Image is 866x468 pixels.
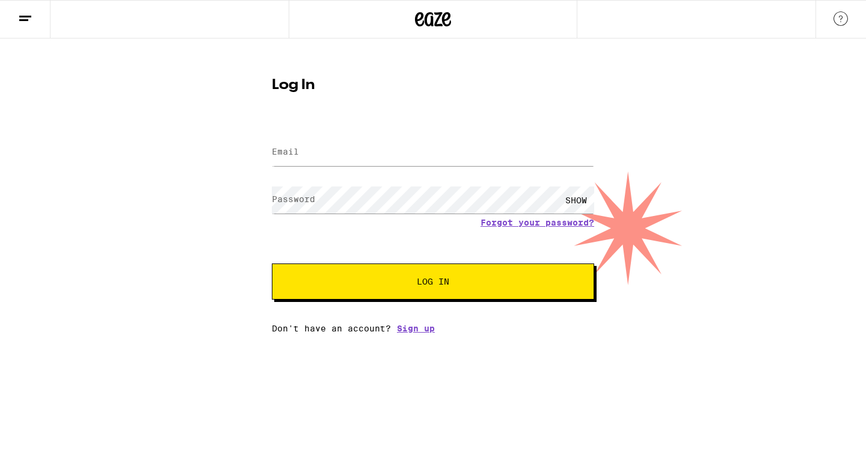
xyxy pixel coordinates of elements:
input: Email [272,139,594,166]
div: SHOW [558,186,594,214]
div: Don't have an account? [272,324,594,333]
label: Password [272,194,315,204]
a: Forgot your password? [481,218,594,227]
span: Log In [417,277,449,286]
a: Sign up [397,324,435,333]
label: Email [272,147,299,156]
h1: Log In [272,78,594,93]
button: Log In [272,263,594,300]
